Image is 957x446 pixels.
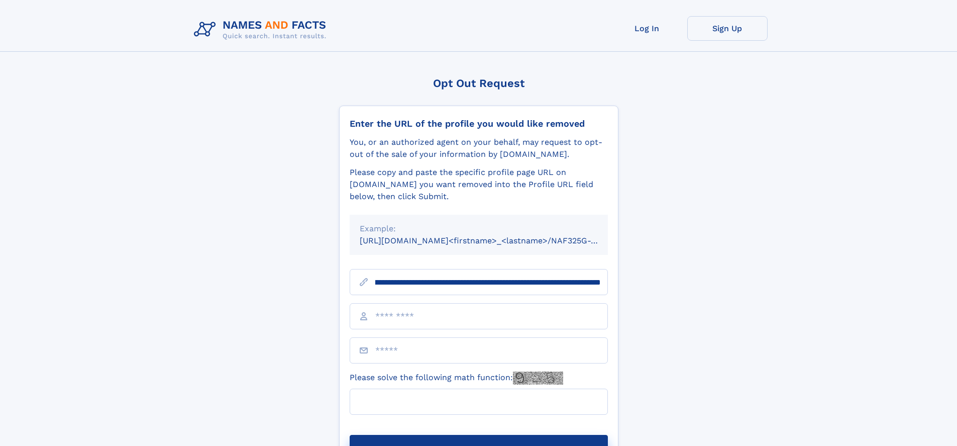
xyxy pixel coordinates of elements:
[360,223,598,235] div: Example:
[607,16,687,41] a: Log In
[360,236,627,245] small: [URL][DOMAIN_NAME]<firstname>_<lastname>/NAF325G-xxxxxxxx
[350,118,608,129] div: Enter the URL of the profile you would like removed
[687,16,768,41] a: Sign Up
[339,77,618,90] div: Opt Out Request
[190,16,335,43] img: Logo Names and Facts
[350,136,608,160] div: You, or an authorized agent on your behalf, may request to opt-out of the sale of your informatio...
[350,166,608,203] div: Please copy and paste the specific profile page URL on [DOMAIN_NAME] you want removed into the Pr...
[350,372,563,385] label: Please solve the following math function:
